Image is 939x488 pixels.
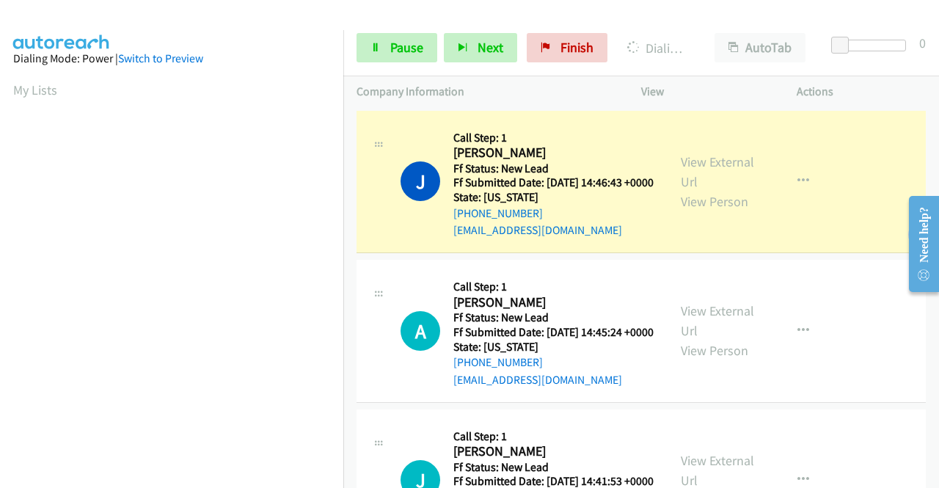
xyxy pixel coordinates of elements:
div: Dialing Mode: Power | [13,50,330,68]
p: Actions [797,83,926,101]
h1: J [401,161,440,201]
h1: A [401,311,440,351]
p: Dialing [PERSON_NAME] [627,38,688,58]
h5: State: [US_STATE] [453,190,654,205]
a: View Person [681,193,748,210]
a: [EMAIL_ADDRESS][DOMAIN_NAME] [453,373,622,387]
h5: Ff Status: New Lead [453,460,654,475]
a: My Lists [13,81,57,98]
h2: [PERSON_NAME] [453,294,649,311]
a: View External Url [681,153,754,190]
a: Finish [527,33,607,62]
p: View [641,83,770,101]
a: [PHONE_NUMBER] [453,355,543,369]
iframe: Resource Center [897,186,939,302]
h5: Call Step: 1 [453,280,654,294]
h5: Ff Status: New Lead [453,161,654,176]
a: View External Url [681,302,754,339]
a: View Person [681,342,748,359]
h5: Ff Status: New Lead [453,310,654,325]
h2: [PERSON_NAME] [453,145,649,161]
div: 0 [919,33,926,53]
span: Next [478,39,503,56]
a: [EMAIL_ADDRESS][DOMAIN_NAME] [453,223,622,237]
h5: Call Step: 1 [453,131,654,145]
h5: State: [US_STATE] [453,340,654,354]
h5: Ff Submitted Date: [DATE] 14:46:43 +0000 [453,175,654,190]
button: Next [444,33,517,62]
h2: [PERSON_NAME] [453,443,649,460]
p: Company Information [357,83,615,101]
a: Switch to Preview [118,51,203,65]
h5: Call Step: 1 [453,429,654,444]
div: Delay between calls (in seconds) [838,40,906,51]
span: Finish [560,39,593,56]
div: The call is yet to be attempted [401,311,440,351]
button: AutoTab [715,33,805,62]
h5: Ff Submitted Date: [DATE] 14:45:24 +0000 [453,325,654,340]
span: Pause [390,39,423,56]
a: Pause [357,33,437,62]
a: [PHONE_NUMBER] [453,206,543,220]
